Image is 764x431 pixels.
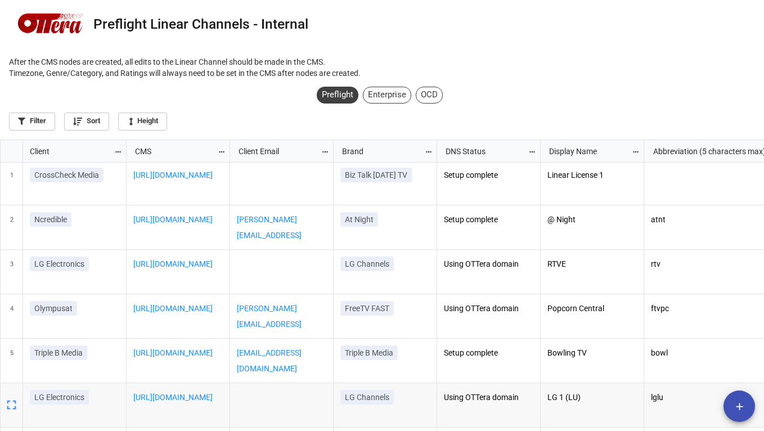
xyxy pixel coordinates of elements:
[9,113,55,131] a: Filter
[444,168,534,183] p: Setup complete
[237,348,302,373] a: [EMAIL_ADDRESS][DOMAIN_NAME]
[10,250,14,294] span: 3
[118,113,167,131] a: Height
[34,347,83,358] p: Triple B Media
[133,170,213,179] a: [URL][DOMAIN_NAME]
[237,215,302,271] a: [PERSON_NAME][EMAIL_ADDRESS][PERSON_NAME][DOMAIN_NAME]
[345,214,374,225] p: At Night
[723,390,755,422] button: add
[10,161,14,205] span: 1
[345,169,407,181] p: Biz Talk [DATE] TV
[345,258,389,270] p: LG Channels
[93,17,308,32] div: Preflight Linear Channels - Internal
[542,145,631,157] div: Display Name
[23,145,114,157] div: Client
[133,304,213,313] a: [URL][DOMAIN_NAME]
[444,301,534,317] p: Using OTTera domain
[363,87,411,104] div: Enterprise
[133,259,213,268] a: [URL][DOMAIN_NAME]
[345,392,389,403] p: LG Channels
[444,345,534,361] p: Setup complete
[335,145,424,157] div: Brand
[345,347,393,358] p: Triple B Media
[10,294,14,338] span: 4
[439,145,528,157] div: DNS Status
[34,214,67,225] p: Ncredible
[547,390,637,406] p: LG 1 (LU)
[237,304,302,344] a: [PERSON_NAME][EMAIL_ADDRESS][DOMAIN_NAME]
[133,215,213,224] a: [URL][DOMAIN_NAME]
[34,392,84,403] p: LG Electronics
[1,140,127,163] div: grid
[444,257,534,272] p: Using OTTera domain
[547,345,637,361] p: Bowling TV
[547,168,637,183] p: Linear License 1
[547,301,637,317] p: Popcorn Central
[547,257,637,272] p: RTVE
[10,339,14,383] span: 5
[64,113,109,131] a: Sort
[547,212,637,228] p: @ Night
[317,87,358,104] div: Preflight
[133,393,213,402] a: [URL][DOMAIN_NAME]
[10,205,14,249] span: 2
[444,390,534,406] p: Using OTTera domain
[232,145,321,157] div: Client Email
[128,145,217,157] div: CMS
[444,212,534,228] p: Setup complete
[34,303,73,314] p: Olympusat
[133,348,213,357] a: [URL][DOMAIN_NAME]
[34,258,84,270] p: LG Electronics
[17,5,84,43] img: logo-5878x3307.png
[34,169,99,181] p: CrossCheck Media
[9,56,755,79] p: After the CMS nodes are created, all edits to the Linear Channel should be made in the CMS. Timez...
[345,303,389,314] p: FreeTV FAST
[416,87,443,104] div: OCD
